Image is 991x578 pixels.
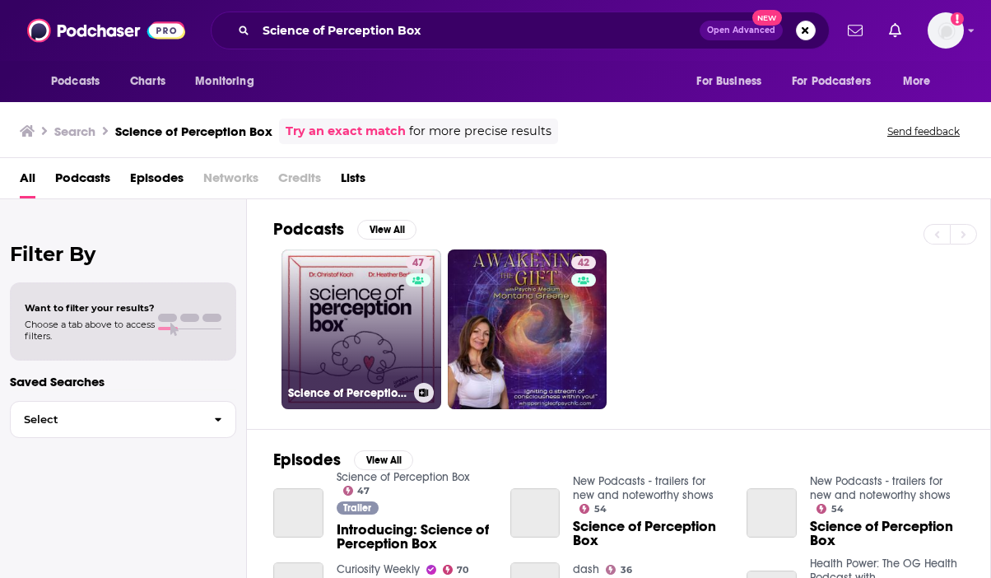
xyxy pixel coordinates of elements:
[54,124,95,139] h3: Search
[951,12,964,26] svg: Add a profile image
[685,66,782,97] button: open menu
[343,486,370,496] a: 47
[130,165,184,198] a: Episodes
[10,401,236,438] button: Select
[10,374,236,389] p: Saved Searches
[195,70,254,93] span: Monitoring
[119,66,175,97] a: Charts
[288,386,407,400] h3: Science of Perception Box
[27,15,185,46] img: Podchaser - Follow, Share and Rate Podcasts
[817,504,844,514] a: 54
[337,562,420,576] a: Curiosity Weekly
[928,12,964,49] button: Show profile menu
[573,474,714,502] a: New Podcasts - trailers for new and noteworthy shows
[11,414,201,425] span: Select
[40,66,121,97] button: open menu
[578,255,589,272] span: 42
[810,474,951,502] a: New Podcasts - trailers for new and noteworthy shows
[343,503,371,513] span: Trailer
[130,70,165,93] span: Charts
[621,566,632,574] span: 36
[273,450,413,470] a: EpisodesView All
[891,66,951,97] button: open menu
[354,450,413,470] button: View All
[571,256,596,269] a: 42
[406,256,430,269] a: 47
[357,487,370,495] span: 47
[928,12,964,49] img: User Profile
[696,70,761,93] span: For Business
[273,219,416,240] a: PodcastsView All
[256,17,700,44] input: Search podcasts, credits, & more...
[700,21,783,40] button: Open AdvancedNew
[841,16,869,44] a: Show notifications dropdown
[882,16,908,44] a: Show notifications dropdown
[184,66,275,97] button: open menu
[573,520,727,548] a: Science of Perception Box
[357,220,416,240] button: View All
[286,122,406,141] a: Try an exact match
[457,566,468,574] span: 70
[928,12,964,49] span: Logged in as alignPR
[203,165,258,198] span: Networks
[211,12,830,49] div: Search podcasts, credits, & more...
[831,506,844,513] span: 54
[51,70,100,93] span: Podcasts
[903,70,931,93] span: More
[55,165,110,198] a: Podcasts
[752,10,782,26] span: New
[412,255,424,272] span: 47
[443,565,469,575] a: 70
[278,165,321,198] span: Credits
[448,249,607,409] a: 42
[273,450,341,470] h2: Episodes
[594,506,607,513] span: 54
[409,122,551,141] span: for more precise results
[273,219,344,240] h2: Podcasts
[281,249,441,409] a: 47Science of Perception Box
[882,124,965,138] button: Send feedback
[579,504,607,514] a: 54
[792,70,871,93] span: For Podcasters
[573,562,599,576] a: dash
[25,302,155,314] span: Want to filter your results?
[707,26,775,35] span: Open Advanced
[606,565,632,575] a: 36
[10,242,236,266] h2: Filter By
[747,488,797,538] a: Science of Perception Box
[25,319,155,342] span: Choose a tab above to access filters.
[510,488,561,538] a: Science of Perception Box
[810,520,964,548] a: Science of Perception Box
[273,488,323,538] a: Introducing: Science of Perception Box
[115,124,272,139] h3: Science of Perception Box
[20,165,35,198] a: All
[337,523,491,551] a: Introducing: Science of Perception Box
[781,66,895,97] button: open menu
[341,165,365,198] a: Lists
[337,470,470,484] a: Science of Perception Box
